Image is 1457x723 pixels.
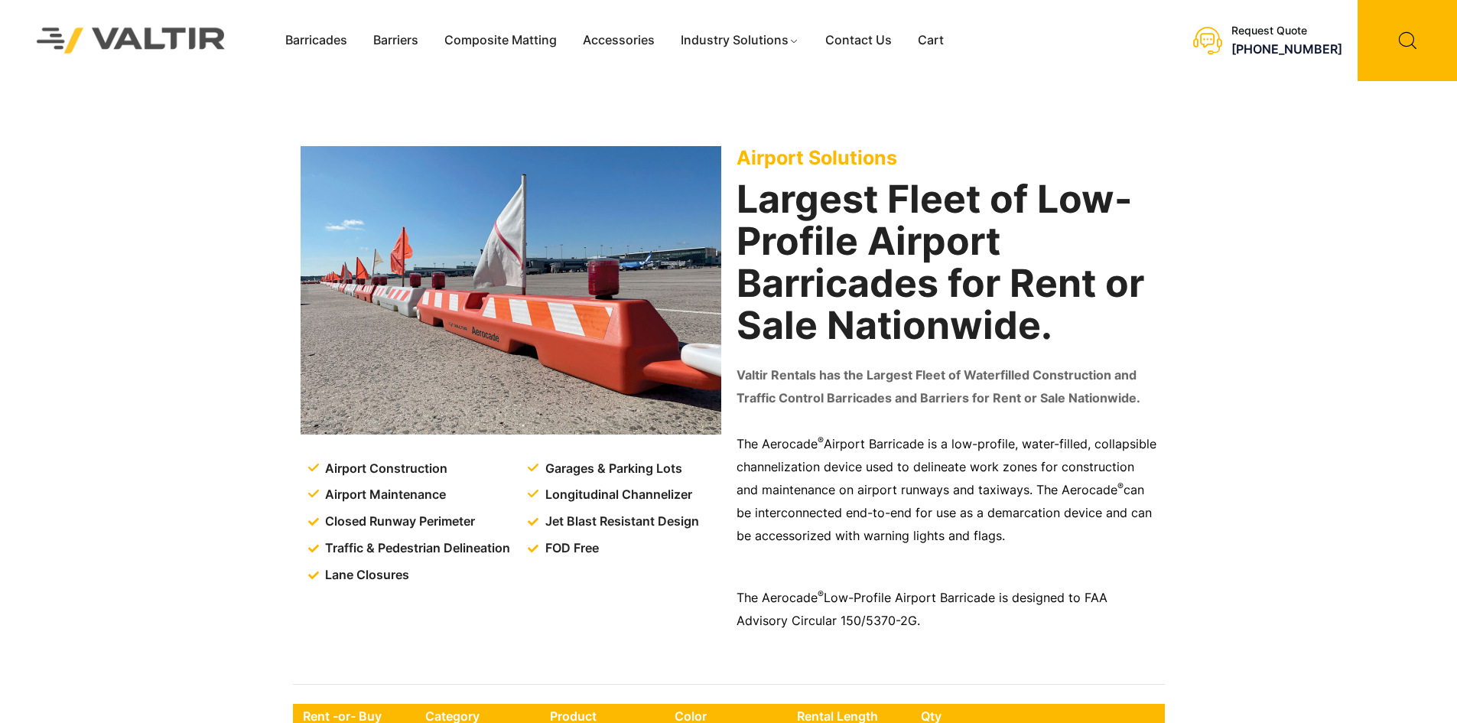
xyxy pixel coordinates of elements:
[321,458,447,480] span: Airport Construction
[17,8,246,73] img: Valtir Rentals
[321,537,510,560] span: Traffic & Pedestrian Delineation
[1117,480,1124,492] sup: ®
[737,364,1157,410] p: Valtir Rentals has the Largest Fleet of Waterfilled Construction and Traffic Control Barricades a...
[321,510,475,533] span: Closed Runway Perimeter
[737,587,1157,633] p: The Aerocade Low-Profile Airport Barricade is designed to FAA Advisory Circular 150/5370-2G.
[541,510,699,533] span: Jet Blast Resistant Design
[321,564,409,587] span: Lane Closures
[570,29,668,52] a: Accessories
[905,29,957,52] a: Cart
[1231,24,1342,37] div: Request Quote
[737,433,1157,548] p: The Aerocade Airport Barricade is a low-profile, water-filled, collapsible channelization device ...
[541,484,692,506] span: Longitudinal Channelizer
[737,146,1157,169] p: Airport Solutions
[668,29,812,52] a: Industry Solutions
[1231,41,1342,57] a: [PHONE_NUMBER]
[818,435,824,446] sup: ®
[541,458,682,480] span: Garages & Parking Lots
[431,29,570,52] a: Composite Matting
[321,484,446,506] span: Airport Maintenance
[360,29,431,52] a: Barriers
[818,588,824,600] sup: ®
[812,29,905,52] a: Contact Us
[737,178,1157,347] h2: Largest Fleet of Low-Profile Airport Barricades for Rent or Sale Nationwide.
[272,29,360,52] a: Barricades
[541,537,599,560] span: FOD Free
